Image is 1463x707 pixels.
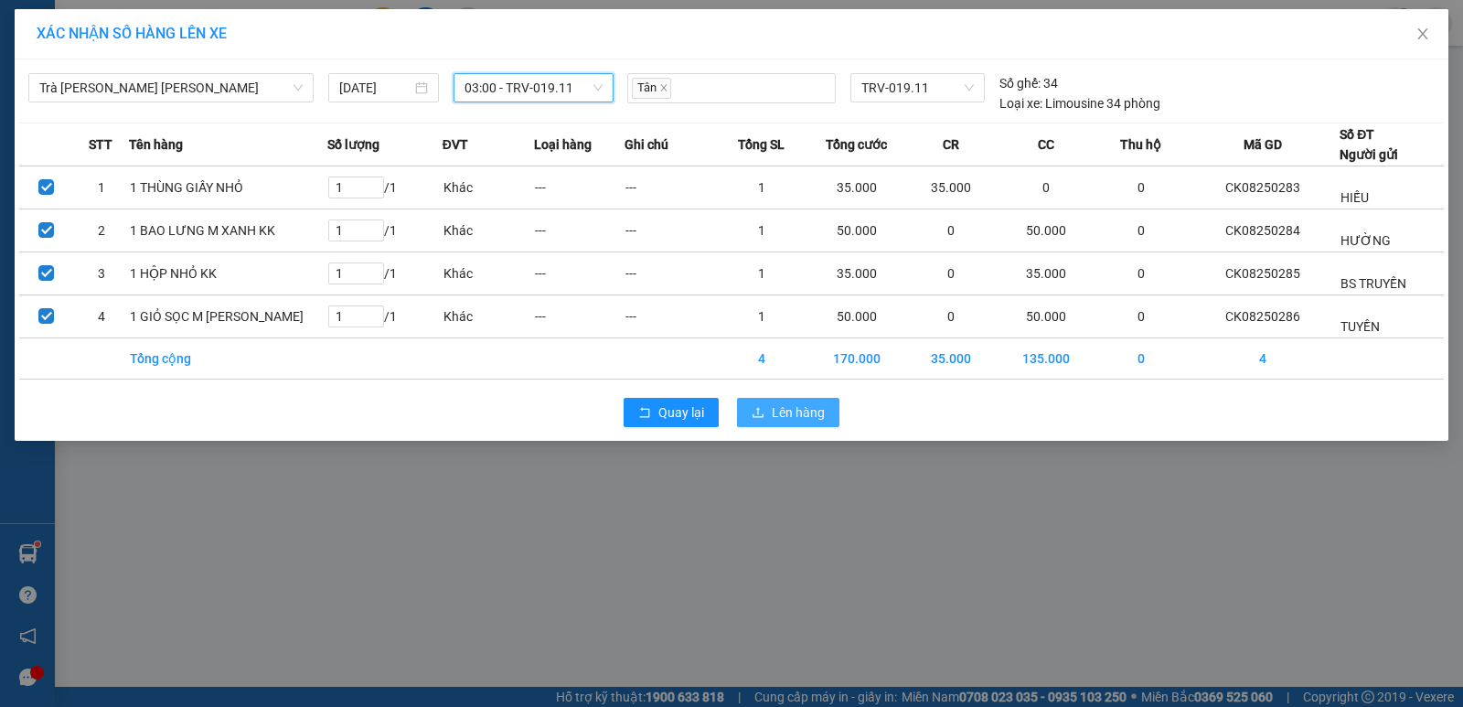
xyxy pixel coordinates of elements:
[7,81,147,99] span: 0939186178 -
[1120,134,1161,155] span: Thu hộ
[716,166,807,209] td: 1
[74,166,129,209] td: 1
[327,166,443,209] td: / 1
[1095,166,1187,209] td: 0
[997,209,1095,252] td: 50.000
[1095,252,1187,295] td: 0
[327,295,443,338] td: / 1
[443,252,534,295] td: Khác
[443,295,534,338] td: Khác
[905,338,997,380] td: 35.000
[1187,166,1340,209] td: CK08250283
[534,252,625,295] td: ---
[1415,27,1430,41] span: close
[716,295,807,338] td: 1
[327,252,443,295] td: / 1
[129,338,327,380] td: Tổng cộng
[339,78,411,98] input: 16/08/2025
[443,166,534,209] td: Khác
[1095,295,1187,338] td: 0
[659,83,668,92] span: close
[1340,124,1398,165] div: Số ĐT Người gửi
[327,134,379,155] span: Số lượng
[129,134,183,155] span: Tên hàng
[1187,252,1340,295] td: CK08250285
[625,252,716,295] td: ---
[632,78,671,99] span: Tân
[716,338,807,380] td: 4
[98,81,147,99] span: THẮNG
[1187,338,1340,380] td: 4
[625,209,716,252] td: ---
[534,295,625,338] td: ---
[624,398,719,427] button: rollbackQuay lại
[997,252,1095,295] td: 35.000
[74,209,129,252] td: 2
[1095,209,1187,252] td: 0
[89,134,112,155] span: STT
[51,61,177,79] span: VP Trà Vinh (Hàng)
[861,74,974,102] span: TRV-019.11
[443,134,468,155] span: ĐVT
[39,74,303,102] span: Trà Vinh - Hồ Chí Minh
[129,295,327,338] td: 1 GIỎ SỌC M [PERSON_NAME]
[905,252,997,295] td: 0
[738,134,785,155] span: Tổng SL
[61,10,212,27] strong: BIÊN NHẬN GỬI HÀNG
[999,73,1041,93] span: Số ghế:
[1340,233,1391,248] span: HƯỜNG
[807,166,906,209] td: 35.000
[129,209,327,252] td: 1 BAO LƯNG M XANH KK
[37,36,158,53] span: VP Cầu Kè -
[807,252,906,295] td: 35.000
[638,406,651,421] span: rollback
[1187,295,1340,338] td: CK08250286
[716,252,807,295] td: 1
[625,166,716,209] td: ---
[997,338,1095,380] td: 135.000
[905,166,997,209] td: 35.000
[772,402,825,423] span: Lên hàng
[999,73,1058,93] div: 34
[905,295,997,338] td: 0
[1187,209,1340,252] td: CK08250284
[999,93,1042,113] span: Loại xe:
[534,134,592,155] span: Loại hàng
[129,166,327,209] td: 1 THÙNG GIẤY NHỎ
[5,126,77,146] span: Cước rồi:
[905,209,997,252] td: 0
[1340,190,1369,205] span: HIẾU
[807,338,906,380] td: 170.000
[534,166,625,209] td: ---
[74,252,129,295] td: 3
[737,398,839,427] button: uploadLên hàng
[807,209,906,252] td: 50.000
[81,126,91,146] span: 0
[534,209,625,252] td: ---
[658,402,704,423] span: Quay lại
[7,36,267,53] p: GỬI:
[807,295,906,338] td: 50.000
[625,134,668,155] span: Ghi chú
[7,61,267,79] p: NHẬN:
[37,25,227,42] span: XÁC NHẬN SỐ HÀNG LÊN XE
[327,209,443,252] td: / 1
[1095,338,1187,380] td: 0
[826,134,887,155] span: Tổng cước
[74,295,129,338] td: 4
[997,166,1095,209] td: 0
[625,295,716,338] td: ---
[114,36,158,53] span: THỊNH
[752,406,764,421] span: upload
[716,209,807,252] td: 1
[7,102,44,119] span: GIAO:
[1038,134,1054,155] span: CC
[1244,134,1282,155] span: Mã GD
[1340,319,1380,334] span: TUYỀN
[943,134,959,155] span: CR
[1340,276,1406,291] span: BS TRUYỀN
[465,74,603,102] span: 03:00 - TRV-019.11
[999,93,1160,113] div: Limousine 34 phòng
[129,252,327,295] td: 1 HỘP NHỎ KK
[997,295,1095,338] td: 50.000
